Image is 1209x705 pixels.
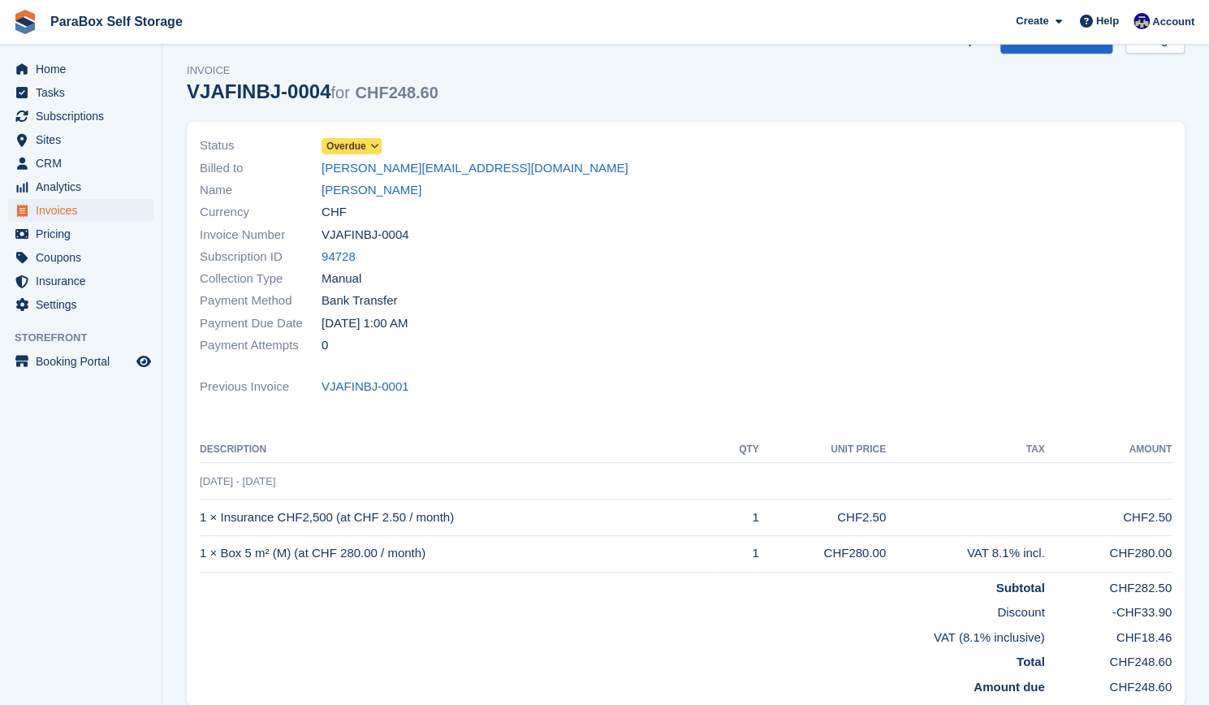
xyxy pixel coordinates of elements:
a: 94728 [322,248,356,266]
span: Coupons [36,246,133,269]
span: Payment Attempts [200,336,322,355]
span: for [330,84,349,102]
strong: Amount due [974,680,1045,694]
span: Payment Due Date [200,314,322,333]
a: menu [8,105,153,128]
span: Invoices [36,199,133,222]
span: Create [1016,13,1048,29]
a: menu [8,152,153,175]
a: menu [8,246,153,269]
td: CHF2.50 [759,500,886,536]
a: menu [8,199,153,222]
a: menu [8,128,153,151]
span: Overdue [326,139,366,154]
span: Billed to [200,159,322,178]
a: [PERSON_NAME][EMAIL_ADDRESS][DOMAIN_NAME] [322,159,628,178]
span: Storefront [15,330,162,346]
td: CHF2.50 [1045,500,1172,536]
a: Overdue [322,136,382,155]
td: CHF282.50 [1045,572,1172,597]
td: CHF280.00 [759,535,886,572]
th: Amount [1045,437,1172,463]
span: Previous Invoice [200,378,322,396]
a: [PERSON_NAME] [322,181,421,200]
span: Manual [322,270,361,288]
span: Name [200,181,322,200]
td: 1 [718,535,758,572]
span: VJAFINBJ-0004 [322,226,409,244]
td: CHF18.46 [1045,622,1172,647]
span: Settings [36,293,133,316]
td: CHF248.60 [1045,672,1172,697]
th: Unit Price [759,437,886,463]
td: 1 × Box 5 m² (M) (at CHF 280.00 / month) [200,535,718,572]
span: Insurance [36,270,133,292]
a: menu [8,81,153,104]
a: menu [8,58,153,80]
time: 2025-08-10 23:00:00 UTC [322,314,408,333]
strong: Subtotal [996,581,1045,595]
span: CHF [322,203,347,222]
a: menu [8,223,153,245]
span: Status [200,136,322,155]
td: CHF280.00 [1045,535,1172,572]
span: Currency [200,203,322,222]
a: VJAFINBJ-0001 [322,378,409,396]
span: Collection Type [200,270,322,288]
span: 0 [322,336,328,355]
span: Help [1096,13,1119,29]
span: Pricing [36,223,133,245]
a: menu [8,350,153,373]
span: Payment Method [200,292,322,310]
td: CHF248.60 [1045,647,1172,672]
td: 1 × Insurance CHF2,500 (at CHF 2.50 / month) [200,500,718,536]
td: -CHF33.90 [1045,597,1172,622]
span: Tasks [36,81,133,104]
span: CRM [36,152,133,175]
a: ParaBox Self Storage [44,8,189,35]
span: Home [36,58,133,80]
span: Invoice Number [200,226,322,244]
span: [DATE] - [DATE] [200,475,275,487]
td: Discount [200,597,1045,622]
span: Bank Transfer [322,292,397,310]
strong: Total [1017,655,1045,668]
span: Subscriptions [36,105,133,128]
td: VAT (8.1% inclusive) [200,622,1045,647]
th: Description [200,437,718,463]
span: CHF248.60 [355,84,438,102]
span: Booking Portal [36,350,133,373]
th: Tax [886,437,1044,463]
a: menu [8,293,153,316]
span: Invoice [187,63,438,79]
a: menu [8,175,153,198]
span: Account [1152,14,1194,30]
td: 1 [718,500,758,536]
img: stora-icon-8386f47178a22dfd0bd8f6a31ec36ba5ce8667c1dd55bd0f319d3a0aa187defe.svg [13,10,37,34]
div: VJAFINBJ-0004 [187,80,438,102]
div: VAT 8.1% incl. [886,544,1044,563]
th: QTY [718,437,758,463]
img: Gaspard Frey [1133,13,1150,29]
span: Analytics [36,175,133,198]
span: Sites [36,128,133,151]
span: Subscription ID [200,248,322,266]
a: Preview store [134,352,153,371]
a: menu [8,270,153,292]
